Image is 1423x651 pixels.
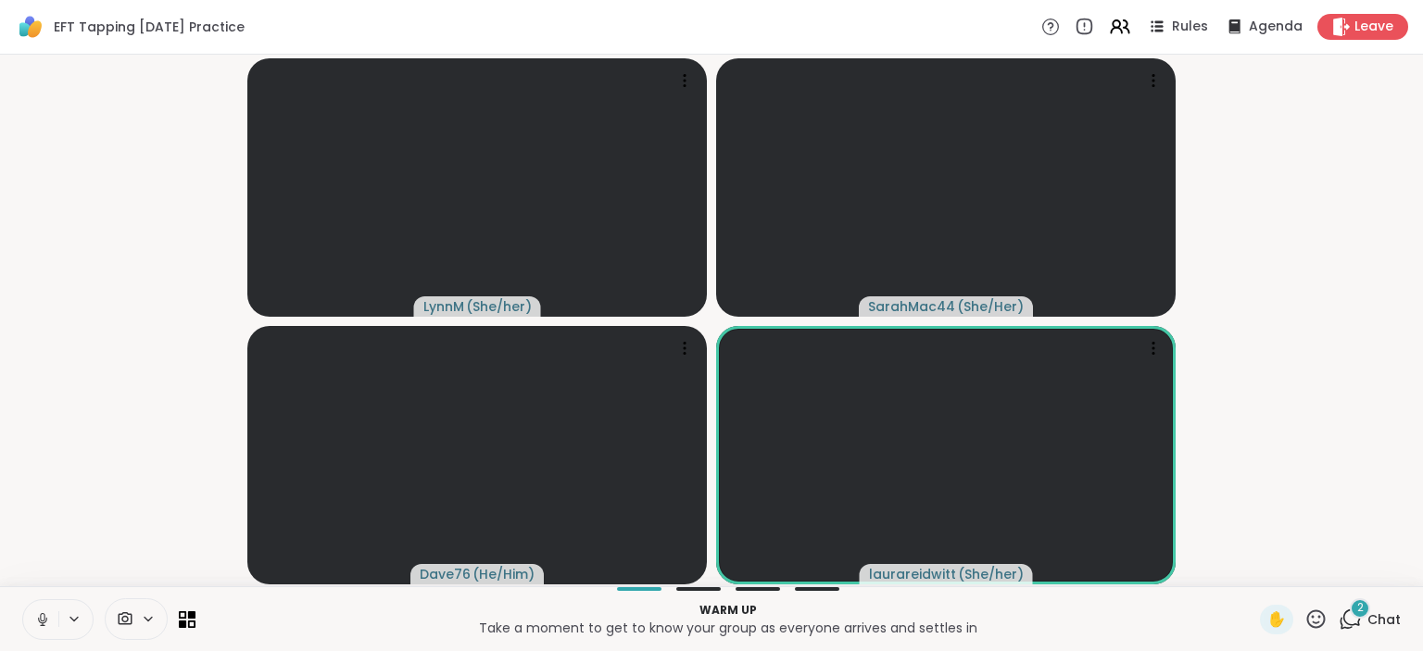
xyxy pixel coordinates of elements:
span: ( She/Her ) [957,297,1024,316]
span: ( He/Him ) [472,565,535,583]
p: Warm up [207,602,1249,619]
span: Agenda [1249,18,1303,36]
span: ( She/her ) [958,565,1024,583]
span: LynnM [423,297,464,316]
img: ShareWell Logomark [15,11,46,43]
span: Leave [1354,18,1393,36]
span: 2 [1357,600,1364,616]
span: ✋ [1267,608,1286,631]
span: Chat [1367,610,1401,629]
span: SarahMac44 [868,297,955,316]
span: Dave76 [420,565,471,583]
span: EFT Tapping [DATE] Practice [54,18,245,36]
span: Rules [1172,18,1208,36]
span: ( She/her ) [466,297,532,316]
p: Take a moment to get to know your group as everyone arrives and settles in [207,619,1249,637]
span: laurareidwitt [869,565,956,583]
